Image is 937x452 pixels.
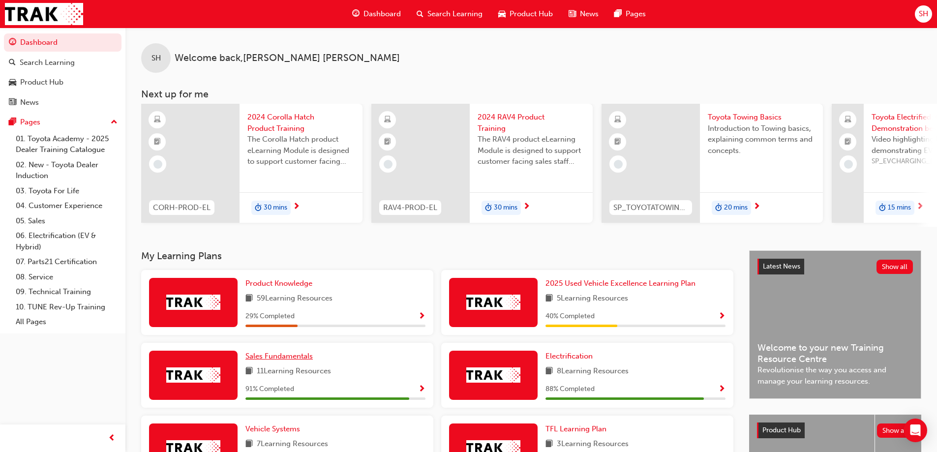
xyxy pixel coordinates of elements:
span: booktick-icon [845,136,851,149]
img: Trak [5,3,83,25]
span: duration-icon [879,202,886,214]
a: Electrification [545,351,597,362]
span: The Corolla Hatch product eLearning Module is designed to support customer facing sales staff wit... [247,134,355,167]
span: pages-icon [9,118,16,127]
span: duration-icon [485,202,492,214]
span: next-icon [293,203,300,211]
h3: Next up for me [125,89,937,100]
span: next-icon [753,203,760,211]
span: book-icon [545,365,553,378]
button: DashboardSearch LearningProduct HubNews [4,31,121,113]
a: guage-iconDashboard [344,4,409,24]
span: booktick-icon [384,136,391,149]
span: duration-icon [255,202,262,214]
span: Show Progress [718,312,725,321]
span: laptop-icon [845,114,851,126]
span: book-icon [245,293,253,305]
span: 2024 RAV4 Product Training [478,112,585,134]
span: learningRecordVerb_NONE-icon [153,160,162,169]
a: 05. Sales [12,213,121,229]
span: up-icon [111,116,118,129]
span: SP_TOYOTATOWING_0424 [613,202,688,213]
span: Product Knowledge [245,279,312,288]
div: News [20,97,39,108]
span: 59 Learning Resources [257,293,332,305]
a: SP_TOYOTATOWING_0424Toyota Towing BasicsIntroduction to Towing basics, explaining common terms an... [602,104,823,223]
span: Show Progress [718,385,725,394]
a: Product Hub [4,73,121,91]
span: News [580,8,599,20]
a: 10. TUNE Rev-Up Training [12,300,121,315]
a: 09. Technical Training [12,284,121,300]
button: Show Progress [718,310,725,323]
span: 40 % Completed [545,311,595,322]
a: Latest NewsShow all [757,259,913,274]
span: learningRecordVerb_NONE-icon [384,160,393,169]
a: 06. Electrification (EV & Hybrid) [12,228,121,254]
span: CORH-PROD-EL [153,202,211,213]
a: news-iconNews [561,4,606,24]
a: All Pages [12,314,121,330]
button: Show Progress [418,383,425,395]
span: SH [919,8,928,20]
span: booktick-icon [614,136,621,149]
span: Show Progress [418,312,425,321]
span: Product Hub [510,8,553,20]
span: Latest News [763,262,800,271]
span: learningResourceType_ELEARNING-icon [384,114,391,126]
span: 2024 Corolla Hatch Product Training [247,112,355,134]
span: next-icon [523,203,530,211]
a: CORH-PROD-EL2024 Corolla Hatch Product TrainingThe Corolla Hatch product eLearning Module is desi... [141,104,363,223]
div: Search Learning [20,57,75,68]
span: Dashboard [363,8,401,20]
span: duration-icon [715,202,722,214]
span: learningRecordVerb_NONE-icon [844,160,853,169]
span: Revolutionise the way you access and manage your learning resources. [757,364,913,387]
a: 07. Parts21 Certification [12,254,121,270]
a: Vehicle Systems [245,423,304,435]
span: Welcome to your new Training Resource Centre [757,342,913,364]
a: car-iconProduct Hub [490,4,561,24]
span: 29 % Completed [245,311,295,322]
span: RAV4-PROD-EL [383,202,437,213]
span: book-icon [245,365,253,378]
a: pages-iconPages [606,4,654,24]
img: Trak [466,295,520,310]
span: guage-icon [9,38,16,47]
span: search-icon [417,8,423,20]
span: car-icon [9,78,16,87]
span: Electrification [545,352,593,361]
button: Show Progress [718,383,725,395]
span: TFL Learning Plan [545,424,606,433]
span: 8 Learning Resources [557,365,629,378]
span: 20 mins [724,202,748,213]
span: 5 Learning Resources [557,293,628,305]
span: learningResourceType_ELEARNING-icon [614,114,621,126]
a: 03. Toyota For Life [12,183,121,199]
h3: My Learning Plans [141,250,733,262]
span: book-icon [245,438,253,451]
img: Trak [166,367,220,383]
span: pages-icon [614,8,622,20]
img: Trak [166,295,220,310]
span: guage-icon [352,8,360,20]
div: Open Intercom Messenger [904,419,927,442]
a: 08. Service [12,270,121,285]
span: news-icon [569,8,576,20]
a: 01. Toyota Academy - 2025 Dealer Training Catalogue [12,131,121,157]
button: Pages [4,113,121,131]
span: 11 Learning Resources [257,365,331,378]
a: RAV4-PROD-EL2024 RAV4 Product TrainingThe RAV4 product eLearning Module is designed to support cu... [371,104,593,223]
a: News [4,93,121,112]
span: 7 Learning Resources [257,438,328,451]
a: 04. Customer Experience [12,198,121,213]
a: Latest NewsShow allWelcome to your new Training Resource CentreRevolutionise the way you access a... [749,250,921,399]
a: Sales Fundamentals [245,351,317,362]
span: car-icon [498,8,506,20]
span: 3 Learning Resources [557,438,629,451]
a: 02. New - Toyota Dealer Induction [12,157,121,183]
span: SH [151,53,161,64]
span: Welcome back , [PERSON_NAME] [PERSON_NAME] [175,53,400,64]
span: booktick-icon [154,136,161,149]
